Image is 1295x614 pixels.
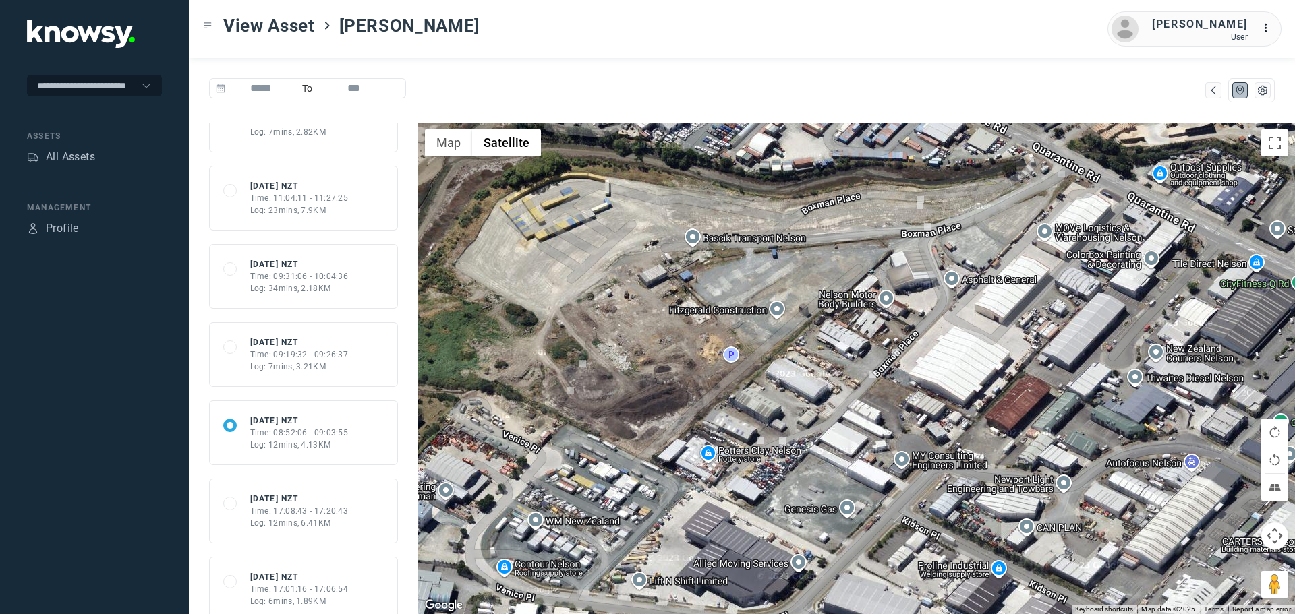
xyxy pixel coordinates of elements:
div: [DATE] NZT [250,415,349,427]
button: Map camera controls [1261,522,1288,549]
div: Time: 08:52:06 - 09:03:55 [250,427,349,439]
img: avatar.png [1112,16,1139,42]
div: User [1152,32,1248,42]
a: AssetsAll Assets [27,149,95,165]
button: Tilt map [1261,474,1288,501]
button: Drag Pegman onto the map to open Street View [1261,571,1288,598]
a: ProfileProfile [27,220,79,237]
div: Toggle Menu [203,21,212,30]
tspan: ... [1262,23,1275,33]
div: Time: 17:01:16 - 17:06:54 [250,583,349,595]
button: Show satellite imagery [472,129,541,156]
div: Log: 12mins, 4.13KM [250,439,349,451]
div: Assets [27,151,39,163]
div: Log: 34mins, 2.18KM [250,282,349,295]
div: Map [1234,84,1246,96]
div: Profile [27,222,39,235]
div: Time: 11:04:11 - 11:27:25 [250,192,349,204]
div: Profile [46,220,79,237]
button: Keyboard shortcuts [1075,605,1133,614]
div: : [1261,20,1277,36]
span: Map data ©2025 [1141,605,1196,613]
div: Map [1207,84,1219,96]
div: Assets [27,130,162,142]
div: [DATE] NZT [250,571,349,583]
span: To [297,78,318,98]
div: List [1257,84,1269,96]
div: [DATE] NZT [250,336,349,348]
button: Toggle fullscreen view [1261,129,1288,156]
img: Google [422,596,466,614]
div: Management [27,202,162,214]
div: [PERSON_NAME] [1152,16,1248,32]
button: Show street map [425,129,472,156]
div: All Assets [46,149,95,165]
div: Time: 09:31:06 - 10:04:36 [250,270,349,282]
div: Log: 6mins, 1.89KM [250,595,349,607]
div: [DATE] NZT [250,180,349,192]
div: Log: 7mins, 2.82KM [250,126,349,138]
img: Application Logo [27,20,135,48]
button: Rotate map clockwise [1261,419,1288,446]
div: Time: 09:19:32 - 09:26:37 [250,348,349,361]
span: [PERSON_NAME] [339,13,480,38]
button: Rotate map counterclockwise [1261,446,1288,473]
div: Log: 7mins, 3.21KM [250,361,349,373]
a: Terms [1204,605,1224,613]
div: > [322,20,333,31]
span: View Asset [223,13,315,38]
div: : [1261,20,1277,38]
div: [DATE] NZT [250,493,349,505]
div: [DATE] NZT [250,258,349,270]
div: Time: 17:08:43 - 17:20:43 [250,505,349,517]
a: Open this area in Google Maps (opens a new window) [422,596,466,614]
a: Report a map error [1232,605,1291,613]
div: Log: 12mins, 6.41KM [250,517,349,529]
div: Log: 23mins, 7.9KM [250,204,349,216]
